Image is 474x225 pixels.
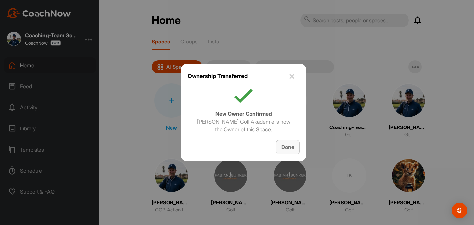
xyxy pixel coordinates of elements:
[194,110,293,118] h3: New Owner Confirmed
[194,118,293,133] p: [PERSON_NAME] Golf Akademie is now the Owner of this Space.
[188,72,248,80] h4: Ownership Transferred
[452,203,467,218] div: Open Intercom Messenger
[281,144,294,150] span: Done
[234,89,252,103] img: success
[276,140,300,154] button: Done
